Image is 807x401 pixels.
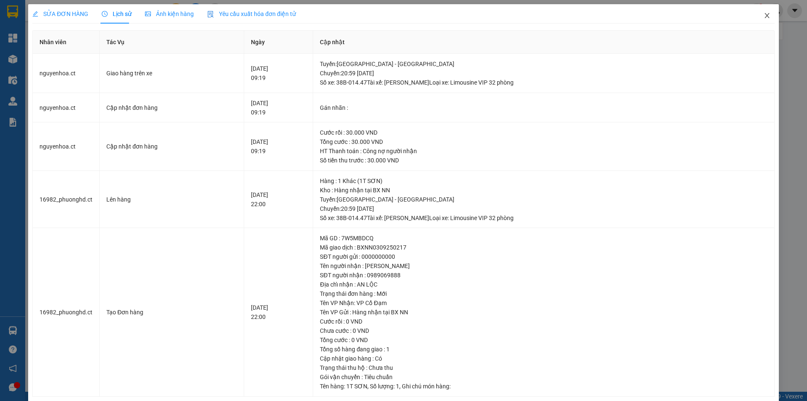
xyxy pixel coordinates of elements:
span: Yêu cầu xuất hóa đơn điện tử [207,11,296,17]
div: Lên hàng [106,195,237,204]
div: Tổng cước : 30.000 VND [320,137,767,146]
div: Cập nhật đơn hàng [106,142,237,151]
span: clock-circle [102,11,108,17]
div: Kho : Hàng nhận tại BX NN [320,186,767,195]
div: Trạng thái đơn hàng : Mới [320,289,767,298]
div: SĐT người nhận : 0989069888 [320,271,767,280]
div: Tổng số hàng đang giao : 1 [320,345,767,354]
span: edit [32,11,38,17]
div: Tổng cước : 0 VND [320,335,767,345]
th: Tác Vụ [100,31,244,54]
span: SỬA ĐƠN HÀNG [32,11,88,17]
div: Mã GD : 7W5MBDCQ [320,234,767,243]
span: close [764,12,770,19]
td: nguyenhoa.ct [33,93,100,123]
div: Địa chỉ nhận : AN LỘC [320,280,767,289]
span: Ảnh kiện hàng [145,11,194,17]
div: Cước rồi : 30.000 VND [320,128,767,137]
div: Gói vận chuyển : Tiêu chuẩn [320,372,767,382]
div: [DATE] 22:00 [251,190,306,209]
div: Tên hàng: , Số lượng: , Ghi chú món hàng: [320,382,767,391]
div: Tuyến : [GEOGRAPHIC_DATA] - [GEOGRAPHIC_DATA] Chuyến: 20:59 [DATE] Số xe: 38B-014.47 Tài xế: [PER... [320,59,767,87]
div: SĐT người gửi : 0000000000 [320,252,767,261]
div: [DATE] 09:19 [251,137,306,156]
div: Cước rồi : 0 VND [320,317,767,326]
div: Gán nhãn : [320,103,767,112]
div: Hàng : 1 Khác (1T SƠN) [320,176,767,186]
td: nguyenhoa.ct [33,122,100,171]
span: Lịch sử [102,11,132,17]
div: Tạo Đơn hàng [106,308,237,317]
div: Tên người nhận : [PERSON_NAME] [320,261,767,271]
div: Tên VP Nhận: VP Cổ Đạm [320,298,767,308]
div: Cập nhật đơn hàng [106,103,237,112]
div: [DATE] 09:19 [251,64,306,82]
td: 16982_phuonghd.ct [33,228,100,397]
div: Cập nhật giao hàng : Có [320,354,767,363]
td: 16982_phuonghd.ct [33,171,100,228]
th: Ngày [244,31,313,54]
div: Tên VP Gửi : Hàng nhận tại BX NN [320,308,767,317]
th: Cập nhật [313,31,774,54]
div: [DATE] 22:00 [251,303,306,321]
div: Tuyến : [GEOGRAPHIC_DATA] - [GEOGRAPHIC_DATA] Chuyến: 20:59 [DATE] Số xe: 38B-014.47 Tài xế: [PER... [320,195,767,223]
th: Nhân viên [33,31,100,54]
div: Chưa cước : 0 VND [320,326,767,335]
span: 1 [396,383,399,390]
div: HT Thanh toán : Công nợ người nhận [320,146,767,156]
span: 1T SƠN [346,383,367,390]
td: nguyenhoa.ct [33,54,100,93]
div: Mã giao dịch : BXNN0309250217 [320,243,767,252]
div: Số tiền thu trước : 30.000 VND [320,156,767,165]
div: Giao hàng trên xe [106,69,237,78]
img: icon [207,11,214,18]
span: picture [145,11,151,17]
div: Trạng thái thu hộ : Chưa thu [320,363,767,372]
button: Close [755,4,779,28]
div: [DATE] 09:19 [251,98,306,117]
